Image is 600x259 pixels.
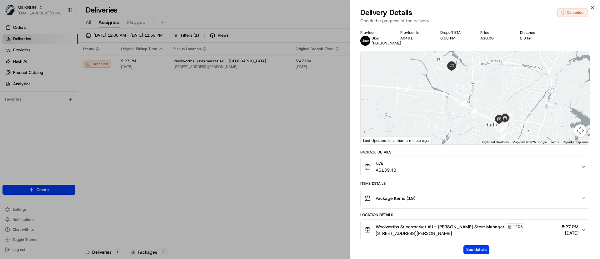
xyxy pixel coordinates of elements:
[440,30,470,35] div: Dropoff ETA
[520,36,550,41] div: 2.8 km
[400,30,430,35] div: Provider Id
[435,56,442,63] div: 17
[372,36,380,41] span: Uber
[360,150,590,155] div: Package Details
[550,140,559,144] a: Terms
[459,100,466,107] div: 18
[498,126,505,132] div: 4
[463,245,489,254] button: See details
[362,136,383,144] img: Google
[545,68,552,75] div: 2
[502,121,509,128] div: 16
[361,220,590,240] button: Woolworths Supermarket AU - [PERSON_NAME] Store Manager1208[STREET_ADDRESS][PERSON_NAME]5:27 PM[D...
[360,36,370,46] img: uber-new-logo.jpeg
[360,8,412,18] span: Delivery Details
[376,224,504,230] span: Woolworths Supermarket AU - [PERSON_NAME] Store Manager
[562,224,578,230] span: 5:27 PM
[563,140,588,144] a: Report a map error
[520,30,550,35] div: Distance
[557,8,587,17] button: Canceled
[512,140,547,144] span: Map data ©2025 Google
[480,36,510,41] div: A$0.00
[513,224,523,229] span: 1208
[502,122,508,128] div: 30
[361,157,590,177] button: N/AA$139.48
[360,18,590,24] p: Check the progress of the delivery.
[376,195,415,201] span: Package Items ( 19 )
[372,41,401,46] span: [PERSON_NAME]
[471,107,477,114] div: 15
[501,123,508,130] div: 25
[376,161,396,167] span: N/A
[499,133,506,140] div: 24
[440,36,470,41] div: 6:58 PM
[360,181,590,186] div: Items Details
[360,30,390,35] div: Provider
[574,124,587,137] button: Map camera controls
[361,188,590,208] button: Package Items (19)
[525,128,532,135] div: 7
[360,212,590,217] div: Location Details
[480,30,510,35] div: Price
[562,230,578,236] span: [DATE]
[522,118,529,125] div: 3
[376,167,396,173] span: A$139.48
[400,36,413,41] button: A0491
[482,140,509,144] button: Keyboard shortcuts
[403,85,410,92] div: 14
[361,137,432,144] div: Last Updated: less than a minute ago
[507,110,513,117] div: 8
[501,122,508,129] div: 28
[376,230,525,236] span: [STREET_ADDRESS][PERSON_NAME]
[362,136,383,144] a: Open this area in Google Maps (opens a new window)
